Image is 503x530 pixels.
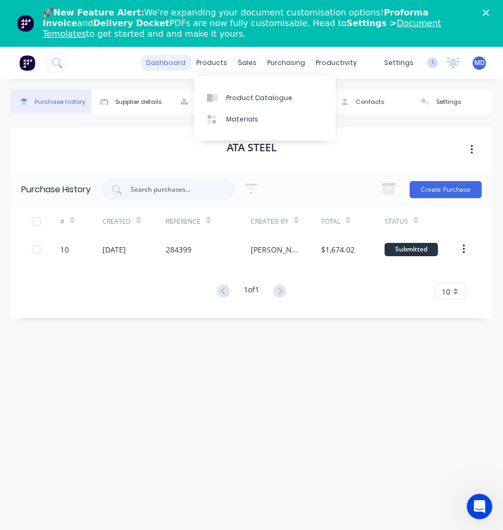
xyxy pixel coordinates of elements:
span: MD [474,58,485,68]
div: 1 of 1 [244,284,259,299]
div: # [60,217,65,226]
div: Submitted [385,243,438,256]
button: Create Purchase [410,181,482,198]
div: Purchase history [35,97,85,107]
div: products [191,55,233,71]
a: Document Templates [43,18,441,39]
div: productivity [310,55,362,71]
a: Product Catalogue [194,87,336,108]
b: New Feature Alert: [53,7,145,18]
input: Search purchases... [130,184,218,195]
button: Supplier details [91,89,172,114]
div: purchasing [262,55,310,71]
div: Settings [436,97,461,107]
span: 10 [442,286,450,297]
div: settings [379,55,419,71]
div: 10 [60,244,69,255]
button: Supplied products [171,89,252,114]
b: Proforma Invoice [43,7,428,28]
a: Materials [194,109,336,130]
b: Settings > [43,18,441,39]
div: [DATE] [102,244,126,255]
div: Status [385,217,408,226]
div: Reference [166,217,201,226]
div: $1,674.02 [321,244,355,255]
div: [PERSON_NAME] [251,244,300,255]
a: dashboard [141,55,191,71]
div: Supplier details [115,97,162,107]
button: Purchase history [11,89,91,114]
div: Materials [226,115,258,124]
button: Contacts [332,89,412,114]
div: Contacts [356,97,384,107]
div: Purchase History [21,183,91,196]
div: Product Catalogue [226,93,292,103]
button: Settings [412,89,493,114]
b: Delivery Docket [93,18,170,28]
div: Created [102,217,131,226]
h1: ATA STEEL [227,141,277,154]
div: 🚀 We're expanding your document customisation options! and PDFs are now fully customisable. Head ... [43,7,469,39]
div: Created By [251,217,289,226]
div: Close [483,10,493,16]
img: Profile image for Team [17,15,34,32]
div: 284399 [166,244,191,255]
img: Factory [19,55,35,71]
iframe: Intercom live chat [467,494,492,519]
div: Total [321,217,340,226]
div: sales [233,55,262,71]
